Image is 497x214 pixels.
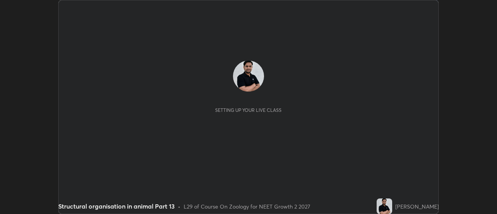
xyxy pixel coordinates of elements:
[215,107,282,113] div: Setting up your live class
[377,198,392,214] img: a7d7a7f8ab824ab18d222bb0c4e100d1.jpg
[184,202,310,211] div: L29 of Course On Zoology for NEET Growth 2 2027
[233,61,264,92] img: a7d7a7f8ab824ab18d222bb0c4e100d1.jpg
[395,202,439,211] div: [PERSON_NAME]
[178,202,181,211] div: •
[58,202,175,211] div: Structural organisation in animal Part 13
